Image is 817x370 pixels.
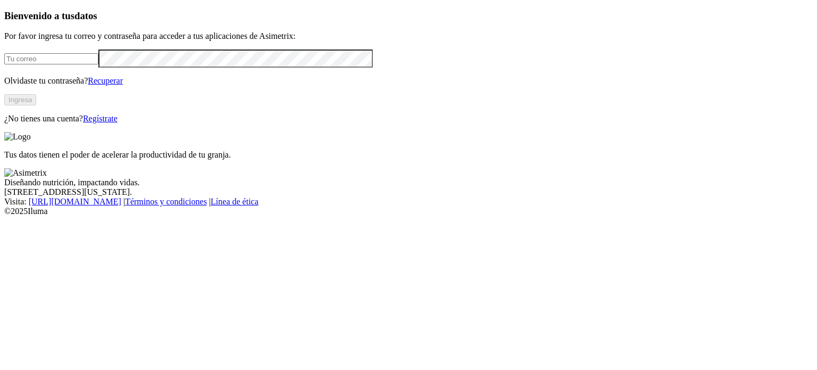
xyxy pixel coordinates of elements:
[4,168,47,178] img: Asimetrix
[4,197,813,207] div: Visita : | |
[125,197,207,206] a: Términos y condiciones
[4,207,813,216] div: © 2025 Iluma
[4,178,813,187] div: Diseñando nutrición, impactando vidas.
[4,76,813,86] p: Olvidaste tu contraseña?
[4,10,813,22] h3: Bienvenido a tus
[4,31,813,41] p: Por favor ingresa tu correo y contraseña para acceder a tus aplicaciones de Asimetrix:
[74,10,97,21] span: datos
[88,76,123,85] a: Recuperar
[4,94,36,105] button: Ingresa
[4,53,98,64] input: Tu correo
[29,197,121,206] a: [URL][DOMAIN_NAME]
[4,150,813,160] p: Tus datos tienen el poder de acelerar la productividad de tu granja.
[4,132,31,142] img: Logo
[83,114,118,123] a: Regístrate
[4,114,813,124] p: ¿No tienes una cuenta?
[211,197,259,206] a: Línea de ética
[4,187,813,197] div: [STREET_ADDRESS][US_STATE].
